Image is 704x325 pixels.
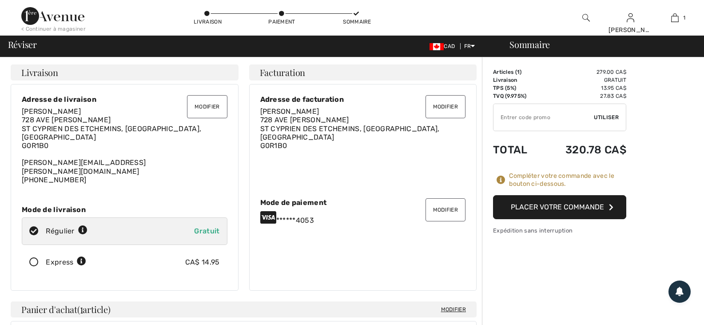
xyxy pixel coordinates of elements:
[22,95,227,104] div: Adresse de livraison
[22,107,81,116] span: [PERSON_NAME]
[627,12,634,23] img: Mes infos
[11,301,477,317] h4: Panier d'achat
[194,227,219,235] span: Gratuit
[77,303,111,315] span: ( article)
[187,95,227,118] button: Modifier
[260,95,466,104] div: Adresse de facturation
[609,25,652,35] div: [PERSON_NAME]
[493,76,541,84] td: Livraison
[21,25,86,33] div: < Continuer à magasiner
[260,107,319,116] span: [PERSON_NAME]
[493,195,626,219] button: Placer votre commande
[517,69,520,75] span: 1
[430,43,444,50] img: Canadian Dollar
[268,18,295,26] div: Paiement
[683,14,685,22] span: 1
[464,43,475,49] span: FR
[260,68,306,77] span: Facturation
[80,303,83,314] span: 1
[594,113,619,121] span: Utiliser
[441,305,466,314] span: Modifier
[582,12,590,23] img: recherche
[493,135,541,165] td: Total
[194,18,220,26] div: Livraison
[541,68,626,76] td: 279.00 CA$
[8,40,37,49] span: Réviser
[671,12,679,23] img: Mon panier
[493,104,594,131] input: Code promo
[509,172,626,188] div: Compléter votre commande avec le bouton ci-dessous.
[46,226,88,237] div: Régulier
[493,68,541,76] td: Articles ( )
[343,18,370,26] div: Sommaire
[541,84,626,92] td: 13.95 CA$
[493,92,541,100] td: TVQ (9.975%)
[185,257,220,268] div: CA$ 14.95
[21,68,58,77] span: Livraison
[22,107,227,184] div: [PERSON_NAME][EMAIL_ADDRESS][PERSON_NAME][DOMAIN_NAME] [PHONE_NUMBER]
[541,76,626,84] td: Gratuit
[21,7,84,25] img: 1ère Avenue
[627,13,634,22] a: Se connecter
[46,257,86,268] div: Express
[260,198,466,207] div: Mode de paiement
[653,12,696,23] a: 1
[493,84,541,92] td: TPS (5%)
[541,92,626,100] td: 27.83 CA$
[22,116,201,150] span: 728 AVE [PERSON_NAME] ST CYPRIEN DES ETCHEMINS, [GEOGRAPHIC_DATA], [GEOGRAPHIC_DATA] G0R1B0
[426,198,465,221] button: Modifier
[541,135,626,165] td: 320.78 CA$
[430,43,458,49] span: CAD
[499,40,699,49] div: Sommaire
[426,95,465,118] button: Modifier
[493,226,626,235] div: Expédition sans interruption
[260,116,440,150] span: 728 AVE [PERSON_NAME] ST CYPRIEN DES ETCHEMINS, [GEOGRAPHIC_DATA], [GEOGRAPHIC_DATA] G0R1B0
[22,205,227,214] div: Mode de livraison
